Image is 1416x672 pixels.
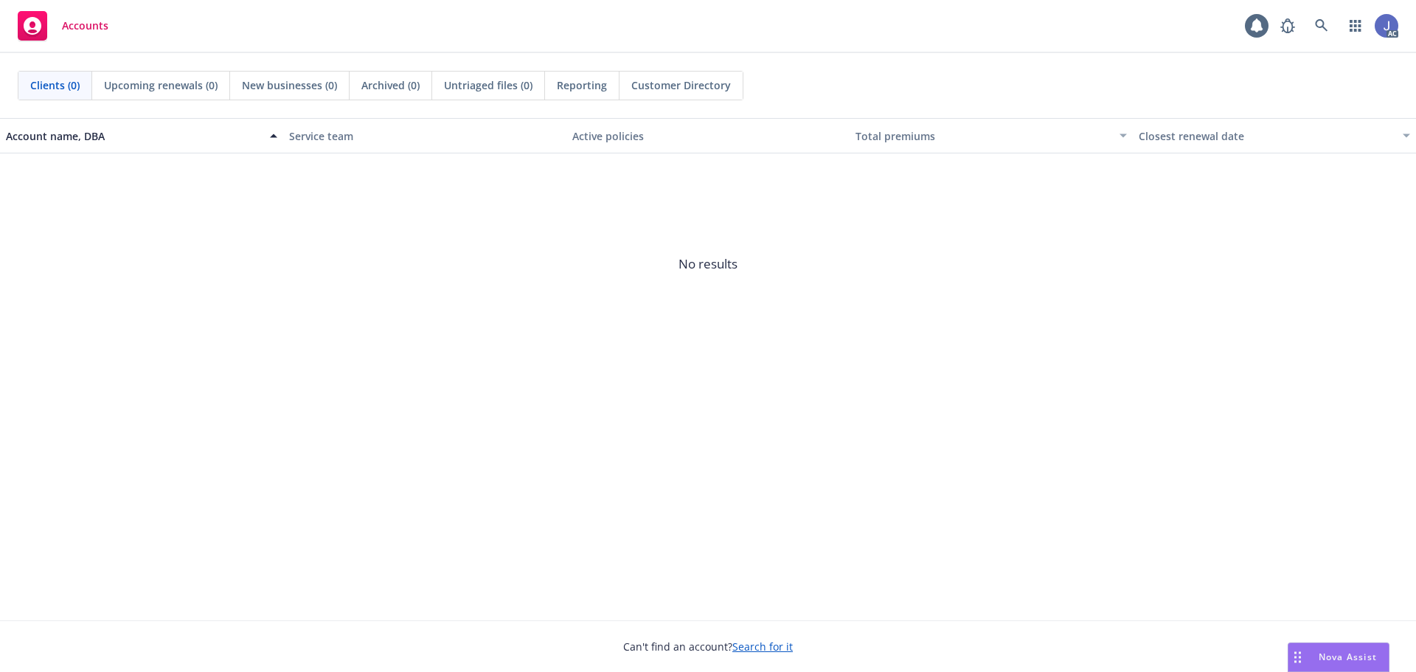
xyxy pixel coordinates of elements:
div: Closest renewal date [1139,128,1394,144]
span: Accounts [62,20,108,32]
span: Clients (0) [30,77,80,93]
span: New businesses (0) [242,77,337,93]
button: Service team [283,118,566,153]
span: Nova Assist [1319,651,1377,663]
div: Account name, DBA [6,128,261,144]
a: Accounts [12,5,114,46]
button: Total premiums [850,118,1133,153]
button: Nova Assist [1288,642,1389,672]
a: Search for it [732,640,793,654]
div: Drag to move [1288,643,1307,671]
div: Active policies [572,128,844,144]
span: Upcoming renewals (0) [104,77,218,93]
a: Search [1307,11,1336,41]
img: photo [1375,14,1398,38]
a: Report a Bug [1273,11,1302,41]
div: Service team [289,128,560,144]
button: Active policies [566,118,850,153]
div: Total premiums [855,128,1111,144]
span: Customer Directory [631,77,731,93]
span: Archived (0) [361,77,420,93]
button: Closest renewal date [1133,118,1416,153]
a: Switch app [1341,11,1370,41]
span: Reporting [557,77,607,93]
span: Untriaged files (0) [444,77,532,93]
span: Can't find an account? [623,639,793,654]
